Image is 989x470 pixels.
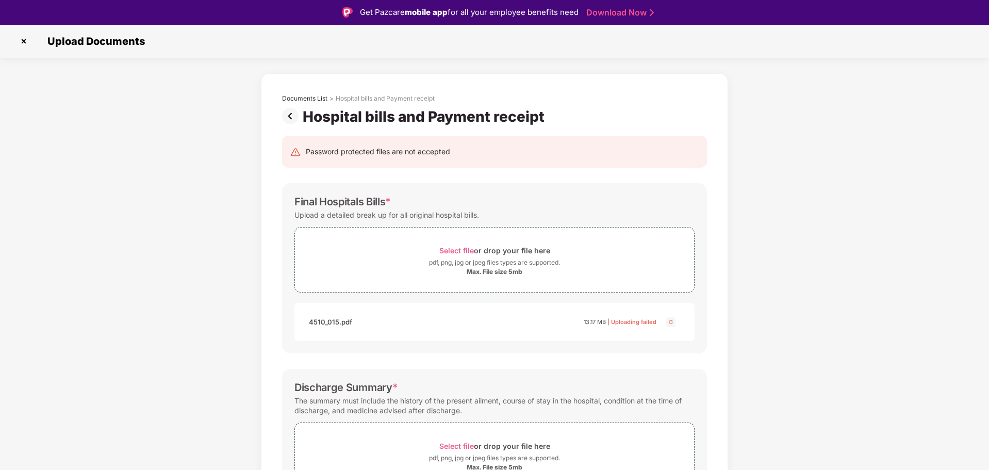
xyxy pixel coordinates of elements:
[586,7,651,18] a: Download Now
[607,318,656,326] span: | Uploading failed
[467,268,522,276] div: Max. File size 5mb
[37,35,150,47] span: Upload Documents
[294,196,391,208] div: Final Hospitals Bills
[294,394,695,417] div: The summary must include the history of the present ailment, course of stay in the hospital, cond...
[282,94,327,103] div: Documents List
[282,108,303,124] img: svg+xml;base64,PHN2ZyBpZD0iUHJldi0zMngzMiIgeG1sbnM9Imh0dHA6Ly93d3cudzMub3JnLzIwMDAvc3ZnIiB3aWR0aD...
[439,439,550,453] div: or drop your file here
[342,7,353,18] img: Logo
[15,33,32,50] img: svg+xml;base64,PHN2ZyBpZD0iQ3Jvc3MtMzJ4MzIiIHhtbG5zPSJodHRwOi8vd3d3LnczLm9yZy8yMDAwL3N2ZyIgd2lkdG...
[405,7,448,17] strong: mobile app
[584,318,606,326] span: 13.17 MB
[309,313,352,331] div: 4510_015.pdf
[439,442,474,450] span: Select file
[429,453,560,463] div: pdf, png, jpg or jpeg files types are supported.
[665,316,677,328] img: svg+xml;base64,PHN2ZyBpZD0iQ3Jvc3MtMjR4MjQiIHhtbG5zPSJodHRwOi8vd3d3LnczLm9yZy8yMDAwL3N2ZyIgd2lkdG...
[294,381,398,394] div: Discharge Summary
[439,246,474,255] span: Select file
[303,108,549,125] div: Hospital bills and Payment receipt
[360,6,579,19] div: Get Pazcare for all your employee benefits need
[329,94,334,103] div: >
[295,235,694,284] span: Select fileor drop your file herepdf, png, jpg or jpeg files types are supported.Max. File size 5mb
[290,147,301,157] img: svg+xml;base64,PHN2ZyB4bWxucz0iaHR0cDovL3d3dy53My5vcmcvMjAwMC9zdmciIHdpZHRoPSIyNCIgaGVpZ2h0PSIyNC...
[294,208,479,222] div: Upload a detailed break up for all original hospital bills.
[429,257,560,268] div: pdf, png, jpg or jpeg files types are supported.
[336,94,435,103] div: Hospital bills and Payment receipt
[306,146,450,157] div: Password protected files are not accepted
[439,244,550,257] div: or drop your file here
[650,7,654,18] img: Stroke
